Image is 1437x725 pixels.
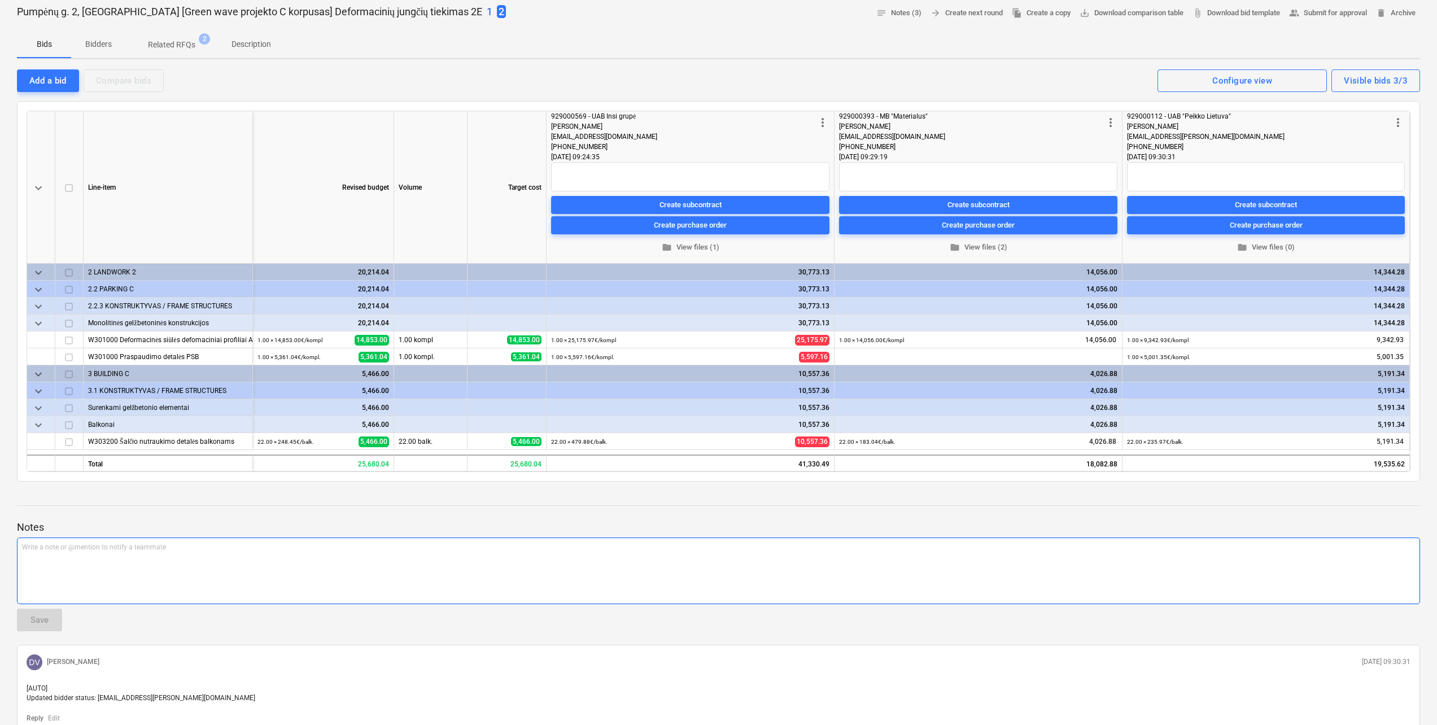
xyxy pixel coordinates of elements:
span: 25,175.97 [795,335,829,346]
small: 1.00 × 14,056.00€ / kompl [839,337,904,343]
button: Notes (3) [872,5,926,22]
div: 18,082.88 [835,455,1122,471]
span: Submit for approval [1289,7,1367,20]
div: 1.00 kompl. [394,348,468,365]
span: Notes (3) [876,7,921,20]
a: Download bid template [1188,5,1285,22]
button: Create subcontract [551,196,829,214]
span: Download bid template [1193,7,1280,20]
div: Create purchase order [654,219,727,232]
button: Create subcontract [839,196,1117,214]
div: 4,026.88 [839,382,1117,399]
span: 5,597.16 [799,352,829,362]
span: 14,853.00 [507,335,541,344]
button: Create subcontract [1127,196,1405,214]
span: 5,361.04 [359,352,389,362]
div: 1.00 kompl [394,331,468,348]
div: Volume [394,111,468,264]
div: 30,773.13 [551,298,829,315]
div: [PHONE_NUMBER] [839,142,1104,152]
span: 2 [497,5,506,18]
span: 9,342.93 [1375,335,1405,345]
button: Create purchase order [551,216,829,234]
span: 14,853.00 [355,335,389,346]
div: [PHONE_NUMBER] [1127,142,1391,152]
div: 20,214.04 [257,281,389,298]
div: 30,773.13 [551,264,829,281]
div: 25,680.04 [253,455,394,471]
button: Add a bid [17,69,79,92]
div: 4,026.88 [839,416,1117,433]
div: 30,773.13 [551,315,829,331]
button: Configure view [1158,69,1327,92]
div: Surenkami gelžbetonio elementai [88,399,248,416]
div: Create purchase order [1230,219,1303,232]
div: Visible bids 3/3 [1344,73,1408,88]
small: 22.00 × 479.88€ / balk. [551,439,608,445]
p: Reply [27,714,43,723]
span: Create next round [931,7,1003,20]
div: 929000569 - UAB Insi grupė [551,111,816,121]
div: 2 LANDWORK 2 [88,264,248,280]
div: 14,056.00 [839,281,1117,298]
button: View files (0) [1127,239,1405,256]
div: 14,344.28 [1127,264,1405,281]
div: Target cost [468,111,547,264]
div: Create subcontract [1235,198,1297,211]
span: Archive [1376,7,1416,20]
span: View files (0) [1132,241,1400,254]
span: [AUTO] Updated bidder status: [EMAIL_ADDRESS][PERSON_NAME][DOMAIN_NAME] [27,684,255,702]
p: Edit [48,714,60,723]
button: Create purchase order [839,216,1117,234]
div: 19,535.62 [1122,455,1410,471]
div: 4,026.88 [839,365,1117,382]
small: 22.00 × 248.45€ / balk. [257,439,314,445]
div: 25,680.04 [468,455,547,471]
span: keyboard_arrow_down [32,283,45,296]
button: Create next round [926,5,1007,22]
div: [PHONE_NUMBER] [551,142,816,152]
span: [EMAIL_ADDRESS][DOMAIN_NAME] [839,133,945,141]
div: Create subcontract [947,198,1010,211]
button: Create a copy [1007,5,1075,22]
div: [DATE] 09:30:31 [1127,152,1405,162]
small: 1.00 × 9,342.93€ / kompl [1127,337,1189,343]
span: people_alt [1289,8,1299,18]
div: 5,191.34 [1127,382,1405,399]
div: 929000112 - UAB "Peikko Lietuva" [1127,111,1391,121]
p: Pumpėnų g. 2, [GEOGRAPHIC_DATA] [Green wave projekto C korpusas] Deformacinių jungčių tiekimas 2E [17,5,482,19]
div: 5,191.34 [1127,365,1405,382]
div: 20,214.04 [257,298,389,315]
div: 5,191.34 [1127,416,1405,433]
span: folder [950,242,960,252]
div: 4,026.88 [839,399,1117,416]
div: Dovydas Vaicius [27,654,42,670]
span: [EMAIL_ADDRESS][PERSON_NAME][DOMAIN_NAME] [1127,133,1285,141]
span: View files (2) [844,241,1113,254]
span: keyboard_arrow_down [32,385,45,398]
span: attach_file [1193,8,1203,18]
div: [PERSON_NAME] [839,121,1104,132]
div: [DATE] 09:29:19 [839,152,1117,162]
span: 14,056.00 [1084,335,1117,345]
span: [EMAIL_ADDRESS][DOMAIN_NAME] [551,133,657,141]
span: more_vert [1104,116,1117,129]
div: 3.1 KONSTRUKTYVAS / FRAME STRUCTURES [88,382,248,399]
small: 1.00 × 25,175.97€ / kompl [551,337,616,343]
span: keyboard_arrow_down [32,300,45,313]
small: 22.00 × 235.97€ / balk. [1127,439,1183,445]
span: folder [1237,242,1247,252]
div: 20,214.04 [257,264,389,281]
div: 10,557.36 [551,416,829,433]
div: Revised budget [253,111,394,264]
span: 5,361.04 [511,352,541,361]
p: [DATE] 09:30:31 [1362,657,1410,667]
span: 2 [199,33,210,45]
span: arrow_forward [931,8,941,18]
div: 5,466.00 [257,382,389,399]
div: 14,344.28 [1127,298,1405,315]
div: Line-item [84,111,253,264]
span: Download comparison table [1080,7,1183,20]
div: 14,344.28 [1127,281,1405,298]
p: 1 [487,5,492,19]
